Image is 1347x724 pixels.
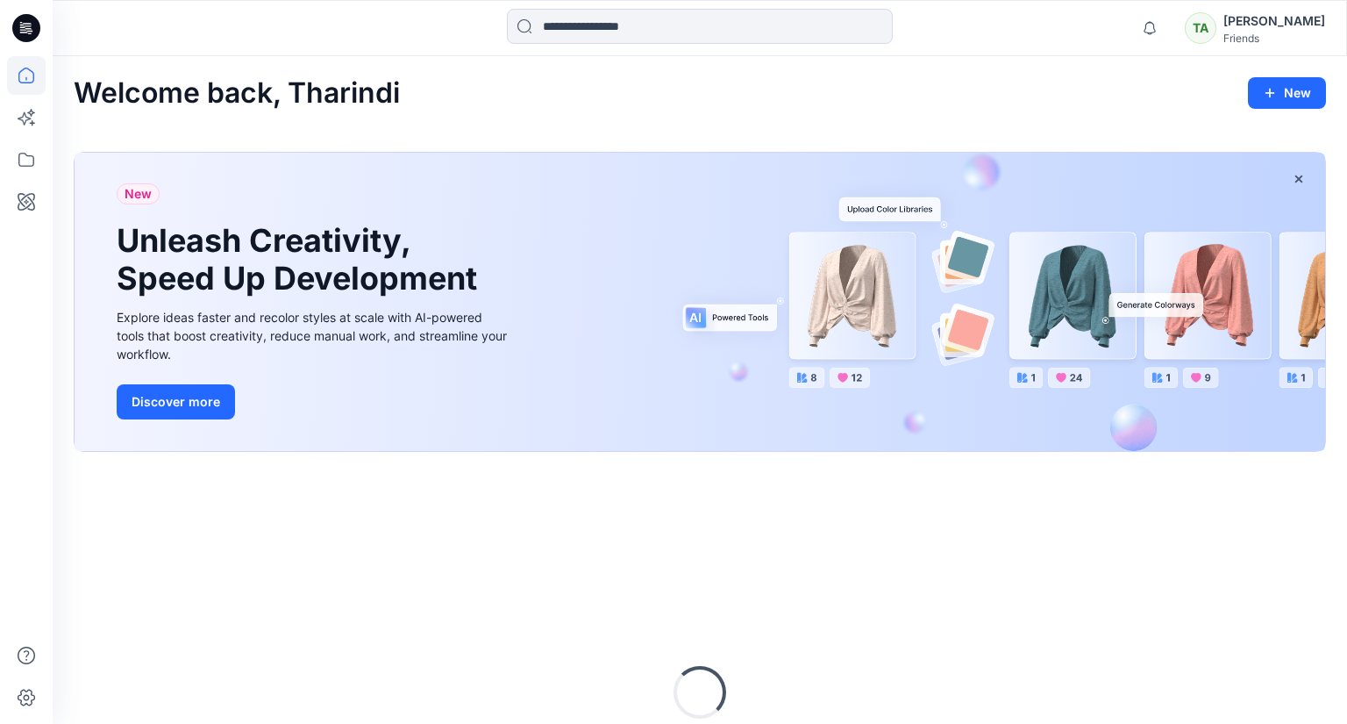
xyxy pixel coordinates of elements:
h2: Welcome back, Tharindi [74,77,400,110]
button: New [1248,77,1326,109]
div: Explore ideas faster and recolor styles at scale with AI-powered tools that boost creativity, red... [117,308,511,363]
button: Discover more [117,384,235,419]
h1: Unleash Creativity, Speed Up Development [117,222,485,297]
a: Discover more [117,384,511,419]
div: [PERSON_NAME] [1223,11,1325,32]
span: New [125,183,152,204]
div: Friends [1223,32,1325,45]
div: TA [1185,12,1216,44]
